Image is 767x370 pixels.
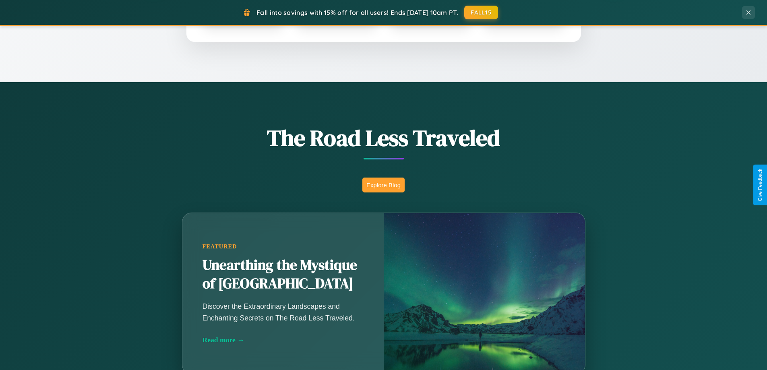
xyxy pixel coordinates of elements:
p: Discover the Extraordinary Landscapes and Enchanting Secrets on The Road Less Traveled. [203,301,364,323]
span: Fall into savings with 15% off for all users! Ends [DATE] 10am PT. [256,8,458,17]
h2: Unearthing the Mystique of [GEOGRAPHIC_DATA] [203,256,364,293]
button: Explore Blog [362,178,405,192]
button: FALL15 [464,6,498,19]
div: Give Feedback [757,169,763,201]
div: Read more → [203,336,364,344]
h1: The Road Less Traveled [142,122,625,153]
div: Featured [203,243,364,250]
